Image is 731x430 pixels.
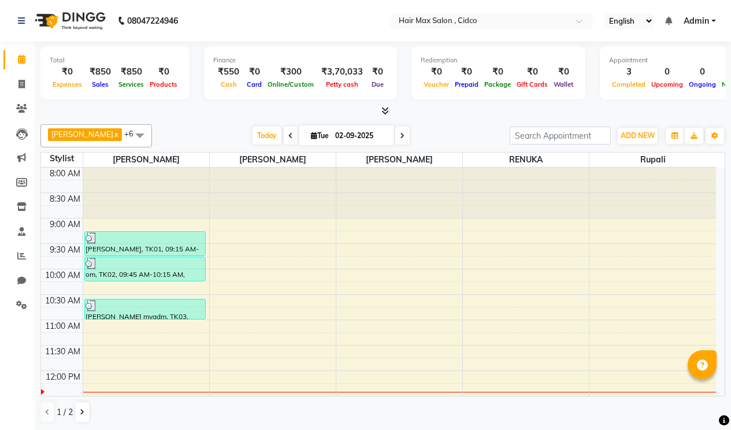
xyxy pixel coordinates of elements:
span: [PERSON_NAME] [51,129,113,139]
div: 11:30 AM [43,346,83,358]
div: ₹3,70,033 [317,65,368,79]
div: Total [50,55,180,65]
div: om, TK02, 09:45 AM-10:15 AM, Haircut & Styling MensClassic Cut [85,257,206,281]
div: [PERSON_NAME], TK01, 09:15 AM-09:45 AM, Haircut & Styling MensClassic Cut [85,232,206,255]
span: Cash [218,80,240,88]
span: Card [244,80,265,88]
span: Tue [308,131,332,140]
div: 10:30 AM [43,295,83,307]
span: +6 [124,129,142,138]
div: ₹0 [368,65,388,79]
iframe: chat widget [682,384,719,418]
img: logo [29,5,109,37]
span: Package [481,80,514,88]
div: ₹300 [265,65,317,79]
div: ₹0 [421,65,452,79]
div: ₹850 [116,65,147,79]
span: Online/Custom [265,80,317,88]
input: 2025-09-02 [332,127,389,144]
span: Prepaid [452,80,481,88]
a: x [113,129,118,139]
button: ADD NEW [618,128,658,144]
div: ₹0 [514,65,551,79]
div: 3 [609,65,648,79]
div: ₹0 [481,65,514,79]
span: [PERSON_NAME] [83,153,209,167]
div: 8:30 AM [47,193,83,205]
div: Finance [213,55,388,65]
span: Due [369,80,387,88]
span: Wallet [551,80,576,88]
span: Upcoming [648,80,686,88]
div: Stylist [41,153,83,165]
div: ₹0 [551,65,576,79]
span: RENUKA [463,153,589,167]
span: [PERSON_NAME] [336,153,462,167]
span: Services [116,80,147,88]
div: 10:00 AM [43,269,83,281]
span: Ongoing [686,80,719,88]
span: Voucher [421,80,452,88]
div: ₹0 [50,65,85,79]
div: ₹550 [213,65,244,79]
span: Completed [609,80,648,88]
div: 9:00 AM [47,218,83,231]
span: 1 / 2 [57,406,73,418]
input: Search Appointment [510,127,611,144]
span: ADD NEW [621,131,655,140]
span: [PERSON_NAME] [210,153,336,167]
div: 0 [648,65,686,79]
span: Petty cash [323,80,361,88]
div: ₹0 [147,65,180,79]
div: 8:00 AM [47,168,83,180]
div: ₹850 [85,65,116,79]
div: Redemption [421,55,576,65]
div: [PERSON_NAME] myadm, TK03, 10:35 AM-11:00 AM, HAIR WASH WITH CONDITIONER L'OREALMedium [85,299,206,319]
span: Expenses [50,80,85,88]
div: 12:00 PM [43,371,83,383]
span: Products [147,80,180,88]
span: Gift Cards [514,80,551,88]
b: 08047224946 [127,5,178,37]
span: Rupali [589,153,716,167]
div: 9:30 AM [47,244,83,256]
div: ₹0 [244,65,265,79]
div: 11:00 AM [43,320,83,332]
span: Today [253,127,281,144]
div: ₹0 [452,65,481,79]
span: Sales [89,80,112,88]
div: 0 [686,65,719,79]
span: Admin [684,15,709,27]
